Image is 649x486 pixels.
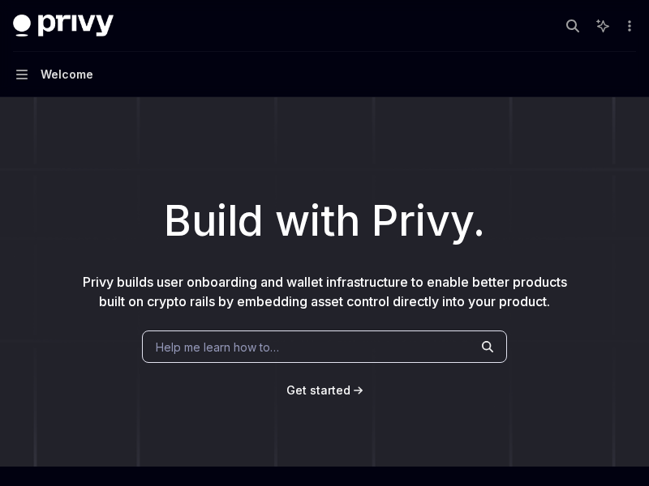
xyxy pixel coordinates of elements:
[286,382,350,399] a: Get started
[83,274,567,309] span: Privy builds user onboarding and wallet infrastructure to enable better products built on crypto ...
[41,65,93,84] div: Welcome
[156,339,279,356] span: Help me learn how to…
[26,190,623,253] h1: Build with Privy.
[13,15,114,37] img: dark logo
[286,383,350,397] span: Get started
[620,15,636,37] button: More actions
